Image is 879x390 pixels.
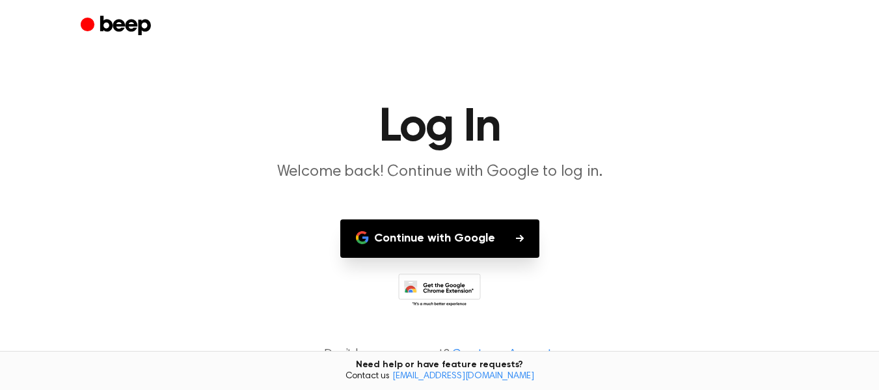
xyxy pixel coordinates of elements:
[392,372,534,381] a: [EMAIL_ADDRESS][DOMAIN_NAME]
[340,219,539,258] button: Continue with Google
[452,346,552,363] a: Create an Account
[190,161,690,183] p: Welcome back! Continue with Google to log in.
[107,104,773,151] h1: Log In
[8,371,871,383] span: Contact us
[16,346,863,363] p: Don’t have an account?
[81,14,154,39] a: Beep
